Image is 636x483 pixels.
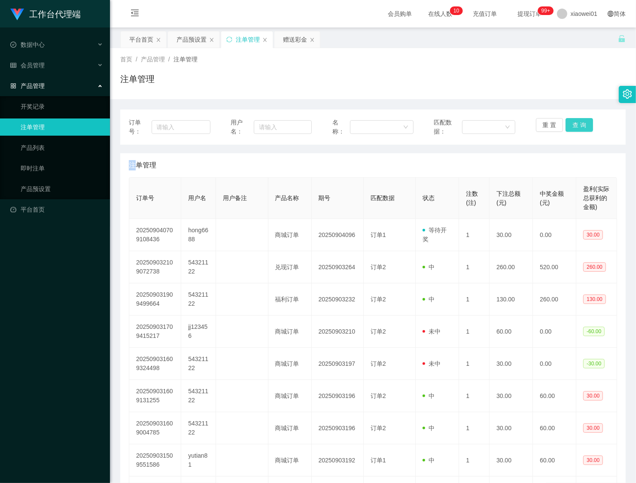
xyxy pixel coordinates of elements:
span: -60.00 [583,327,605,336]
td: 1 [459,316,490,348]
span: 订单1 [371,231,386,238]
td: 商城订单 [268,444,312,477]
td: 202509032109072738 [129,251,181,283]
td: 20250904096 [312,219,364,251]
i: 图标: check-circle-o [10,42,16,48]
span: 产品管理 [141,56,165,63]
td: 30.00 [490,219,533,251]
div: 注单管理 [236,31,260,48]
sup: 1064 [538,6,554,15]
i: 图标: close [209,37,214,43]
span: 注单管理 [173,56,198,63]
span: / [136,56,137,63]
i: 图标: close [262,37,268,43]
span: 260.00 [583,262,606,272]
i: 图标: setting [623,89,632,99]
span: 用户备注 [223,194,247,201]
input: 请输入 [152,120,210,134]
span: 盈利(实际总获利的金额) [583,185,609,210]
td: 60.00 [490,316,533,348]
td: 20250903192 [312,444,364,477]
i: 图标: unlock [618,35,626,43]
span: 未中 [423,328,441,335]
span: 注单管理 [129,160,156,170]
span: 产品名称 [275,194,299,201]
i: 图标: sync [226,36,232,43]
td: 1 [459,348,490,380]
td: 202509031609324498 [129,348,181,380]
span: 注数(注) [466,190,478,206]
span: 中 [423,457,435,464]
td: 30.00 [490,412,533,444]
td: 0.00 [533,219,576,251]
span: 在线人数 [424,11,456,17]
i: 图标: menu-fold [120,0,149,28]
td: yutian81 [181,444,216,477]
td: jj123456 [181,316,216,348]
td: 54321122 [181,380,216,412]
td: 20250903197 [312,348,364,380]
span: -30.00 [583,359,605,368]
span: 产品管理 [10,82,45,89]
td: 福利订单 [268,283,312,316]
span: 订单1 [371,457,386,464]
td: 1 [459,251,490,283]
button: 重 置 [536,118,563,132]
button: 查 询 [566,118,593,132]
td: 1 [459,444,490,477]
td: 54321122 [181,412,216,444]
span: 中 [423,425,435,431]
td: 1 [459,412,490,444]
span: 充值订单 [469,11,501,17]
td: 商城订单 [268,219,312,251]
td: 商城订单 [268,412,312,444]
td: 202509031709415217 [129,316,181,348]
a: 产品预设置 [21,180,103,197]
td: 商城订单 [268,348,312,380]
td: 202509031609131255 [129,380,181,412]
td: 20250903232 [312,283,364,316]
a: 产品列表 [21,139,103,156]
a: 工作台代理端 [10,10,81,17]
span: 订单2 [371,360,386,367]
span: 订单2 [371,296,386,303]
td: 60.00 [533,412,576,444]
span: 30.00 [583,391,603,401]
img: logo.9652507e.png [10,9,24,21]
td: 0.00 [533,348,576,380]
td: 30.00 [490,348,533,380]
td: 20250903196 [312,412,364,444]
td: 1 [459,219,490,251]
span: 用户名： [231,118,254,136]
span: / [168,56,170,63]
span: 数据中心 [10,41,45,48]
span: 用户名 [188,194,206,201]
td: 54321122 [181,251,216,283]
td: 54321122 [181,348,216,380]
span: 中奖金额(元) [540,190,564,206]
span: 名称： [332,118,350,136]
i: 图标: table [10,62,16,68]
h1: 注单管理 [120,73,155,85]
td: 520.00 [533,251,576,283]
td: 1 [459,380,490,412]
span: 30.00 [583,456,603,465]
span: 未中 [423,360,441,367]
td: 202509040709108436 [129,219,181,251]
td: 202509031609004785 [129,412,181,444]
i: 图标: close [310,37,315,43]
td: hong6688 [181,219,216,251]
div: 赠送彩金 [283,31,307,48]
span: 订单2 [371,425,386,431]
td: 202509031909499664 [129,283,181,316]
td: 20250903196 [312,380,364,412]
td: 1 [459,283,490,316]
i: 图标: appstore-o [10,83,16,89]
input: 请输入 [254,120,312,134]
a: 即时注单 [21,160,103,177]
span: 会员管理 [10,62,45,69]
span: 期号 [319,194,331,201]
td: 30.00 [490,380,533,412]
p: 0 [456,6,460,15]
span: 订单2 [371,328,386,335]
